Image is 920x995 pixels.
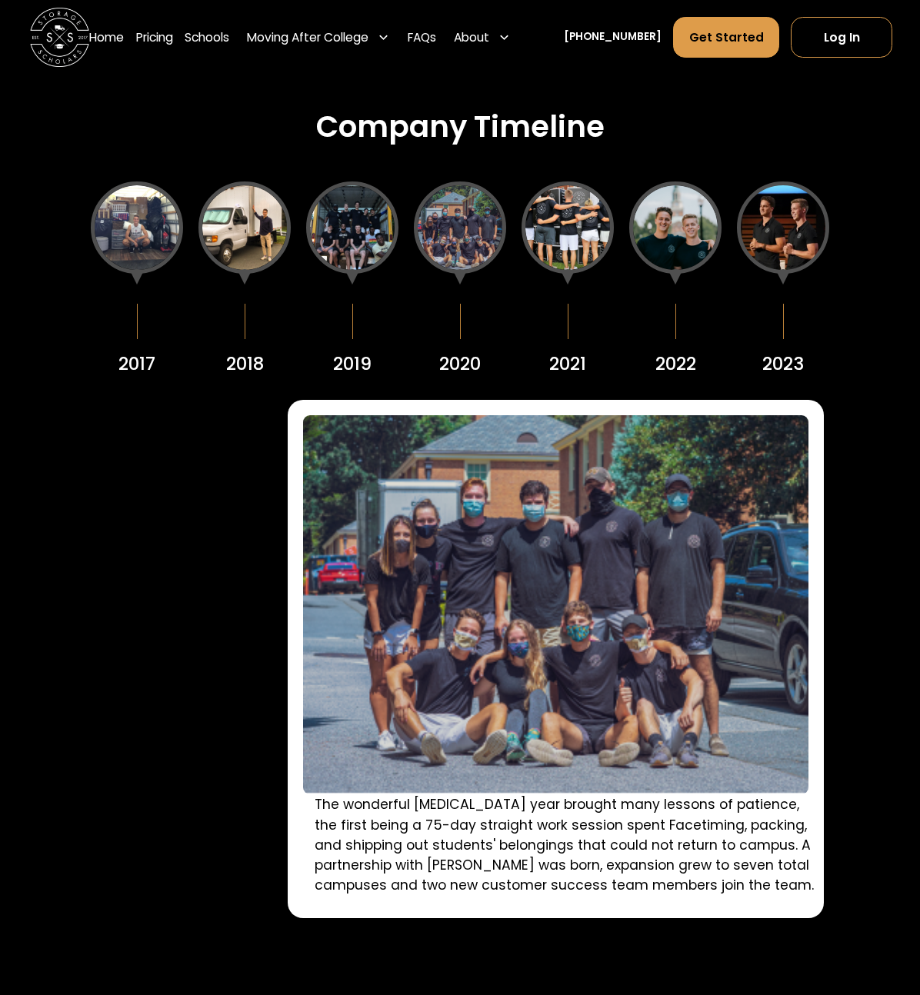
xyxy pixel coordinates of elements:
p: The wonderful [MEDICAL_DATA] year brought many lessons of patience, the first being a 75-day stra... [315,794,820,895]
a: Pricing [136,16,173,58]
img: Storage Scholars main logo [30,8,89,67]
div: 2023 [762,351,804,378]
div: 2020 [439,351,481,378]
div: Moving After College [247,28,368,46]
div: About [448,16,516,58]
a: [PHONE_NUMBER] [564,29,662,45]
div: Moving After College [242,16,396,58]
a: Schools [185,16,229,58]
div: 2018 [226,351,264,378]
a: Get Started [673,17,779,57]
div: 2017 [118,351,155,378]
h3: Company Timeline [316,109,605,145]
div: 2019 [333,351,372,378]
a: FAQs [408,16,436,58]
a: Log In [791,17,892,57]
div: 2022 [655,351,696,378]
a: Home [89,16,124,58]
div: 2021 [549,351,586,378]
div: About [454,28,489,46]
